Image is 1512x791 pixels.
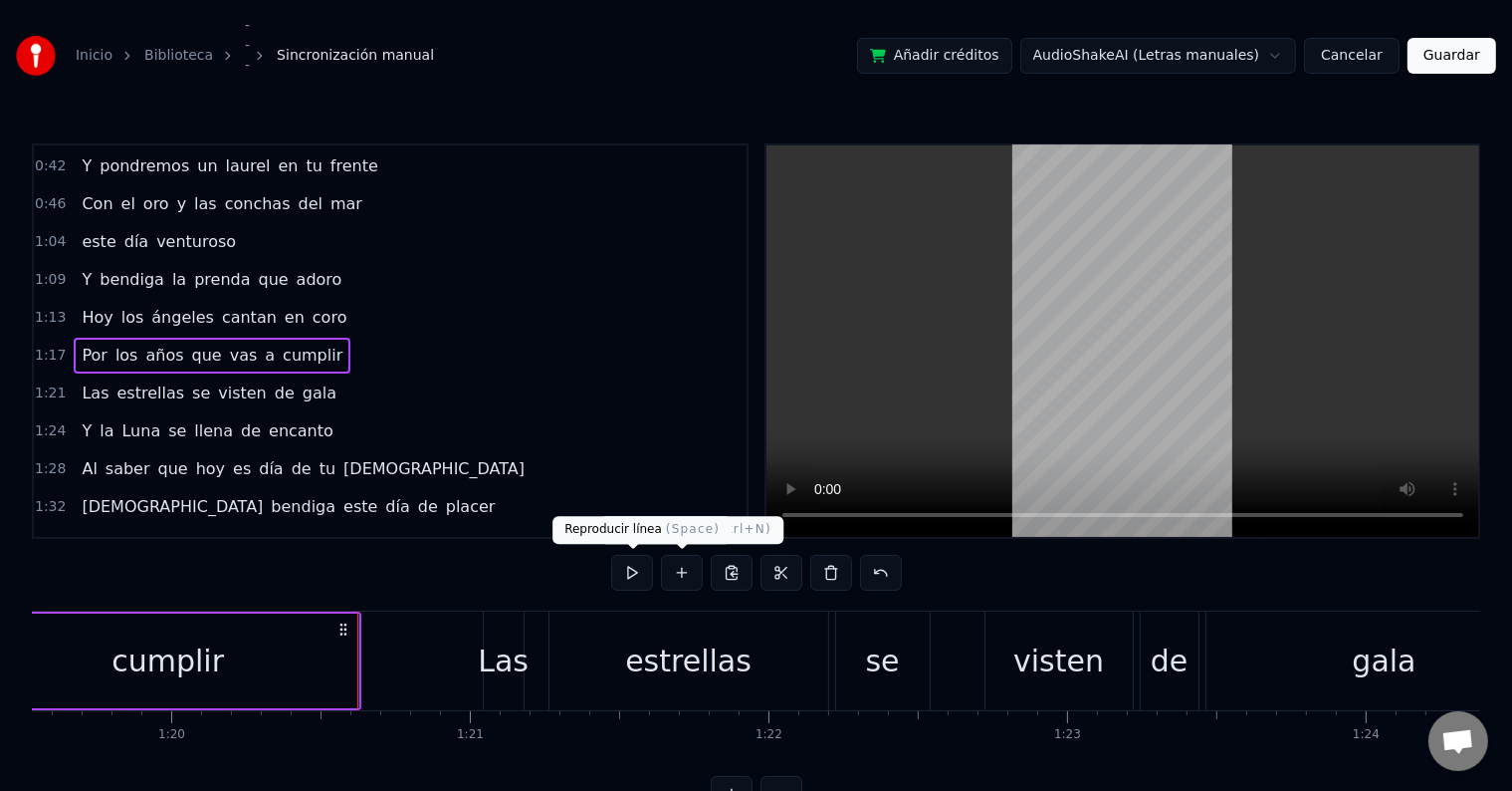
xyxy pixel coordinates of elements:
[35,421,66,441] span: 1:24
[158,727,185,743] div: 1:20
[1304,38,1400,74] button: Cancelar
[269,495,337,518] span: bendiga
[228,344,260,367] span: vas
[224,154,273,177] span: laurel
[478,639,529,683] div: Las
[35,384,66,403] span: 1:21
[119,192,137,215] span: el
[341,495,379,518] span: este
[80,268,94,291] span: Y
[175,192,188,215] span: y
[195,154,219,177] span: un
[192,419,235,442] span: llena
[194,457,227,480] span: hoy
[341,457,527,480] span: [DEMOGRAPHIC_DATA]
[76,16,434,96] nav: breadcrumb
[457,727,484,743] div: 1:21
[113,344,140,367] span: los
[80,192,114,215] span: Con
[328,192,364,215] span: mar
[666,522,720,536] span: ( Space )
[141,192,171,215] span: oro
[98,268,166,291] span: bendiga
[80,154,94,177] span: Y
[297,192,324,215] span: del
[1013,639,1104,683] div: visten
[276,154,300,177] span: en
[35,156,66,176] span: 0:42
[277,533,343,556] span: señores
[35,232,66,252] span: 1:04
[190,382,212,404] span: se
[1407,38,1496,74] button: Guardar
[223,192,293,215] span: conchas
[267,419,335,442] span: encanto
[283,306,307,329] span: en
[80,344,108,367] span: Por
[119,419,162,442] span: Luna
[273,382,297,404] span: de
[295,268,344,291] span: adoro
[257,268,291,291] span: que
[225,533,274,556] span: gusto
[192,192,219,215] span: las
[1353,639,1416,683] div: gala
[552,516,732,544] div: Reproducir línea
[80,382,110,404] span: Las
[1428,711,1488,771] div: Chat abierto
[35,535,66,555] span: 1:55
[35,497,66,517] span: 1:32
[383,495,411,518] span: día
[416,495,440,518] span: de
[98,154,191,177] span: pondremos
[104,457,152,480] span: saber
[301,382,338,404] span: gala
[290,457,314,480] span: de
[35,459,66,479] span: 1:28
[257,457,285,480] span: día
[625,639,752,683] div: estrellas
[599,516,783,544] div: Agregar palabra
[281,344,344,367] span: cumplir
[1353,727,1380,743] div: 1:24
[80,419,94,442] span: Y
[170,268,188,291] span: la
[857,38,1012,74] button: Añadir créditos
[35,194,66,214] span: 0:46
[756,727,782,743] div: 1:22
[328,154,380,177] span: frente
[318,457,337,480] span: tu
[304,154,324,177] span: tu
[80,495,265,518] span: [DEMOGRAPHIC_DATA]
[80,230,117,253] span: este
[76,46,112,66] a: Inicio
[122,230,150,253] span: día
[144,46,213,66] a: Biblioteca
[149,306,216,329] span: ángeles
[119,306,146,329] span: los
[154,230,238,253] span: venturoso
[143,344,185,367] span: años
[311,306,349,329] span: coro
[16,36,56,76] img: youka
[35,346,66,366] span: 1:17
[35,270,66,290] span: 1:09
[444,495,498,518] span: placer
[80,457,99,480] span: Al
[111,639,224,683] div: cumplir
[1151,639,1188,683] div: de
[35,308,66,328] span: 1:13
[188,533,221,556] span: con
[80,533,183,556] span: Celebremos,
[115,382,187,404] span: estrellas
[166,419,188,442] span: se
[277,46,434,66] span: Sincronización manual
[713,522,771,536] span: ( Ctrl+N )
[866,639,900,683] div: se
[220,306,279,329] span: cantan
[98,419,115,442] span: la
[263,344,277,367] span: a
[216,382,269,404] span: visten
[1054,727,1081,743] div: 1:23
[190,344,224,367] span: que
